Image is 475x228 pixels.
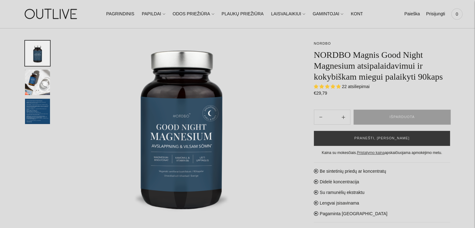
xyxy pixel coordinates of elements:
[451,7,463,21] a: 0
[404,7,420,21] a: Paieška
[327,113,337,122] input: Product quantity
[173,7,214,21] a: ODOS PRIEŽIŪRA
[314,84,342,89] span: 4.77 stars
[12,3,91,25] img: OUTLIVE
[314,91,327,96] span: €29,79
[337,110,350,125] button: Subtract product quantity
[314,110,327,125] button: Add product quantity
[25,41,50,66] button: Translation missing: en.general.accessibility.image_thumbail
[221,7,264,21] a: PLAUKŲ PRIEŽIŪRA
[314,150,450,156] div: Kaina su mokesčiais. apskaičiuojama apmokėjimo metu.
[453,10,461,18] span: 0
[342,84,370,89] span: 22 atsiliepimai
[314,42,331,45] a: NORDBO
[357,151,385,155] a: Pristatymo kaina
[25,70,50,95] button: Translation missing: en.general.accessibility.image_thumbail
[426,7,445,21] a: Prisijungti
[354,110,451,125] button: IŠPARDUOTA
[142,7,165,21] a: PAPILDAI
[314,49,450,82] h1: NORDBO Magnis Good Night Magnesium atsipalaidavimui ir kokybiškam miegui palaikyti 90kaps
[313,7,343,21] a: GAMINTOJAI
[25,99,50,124] button: Translation missing: en.general.accessibility.image_thumbail
[314,131,450,146] button: PRANEŠTI, [PERSON_NAME]
[351,7,375,21] a: KONTAKTAI
[106,7,134,21] a: PAGRINDINIS
[389,114,415,120] span: IŠPARDUOTA
[271,7,305,21] a: LAISVALAIKIUI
